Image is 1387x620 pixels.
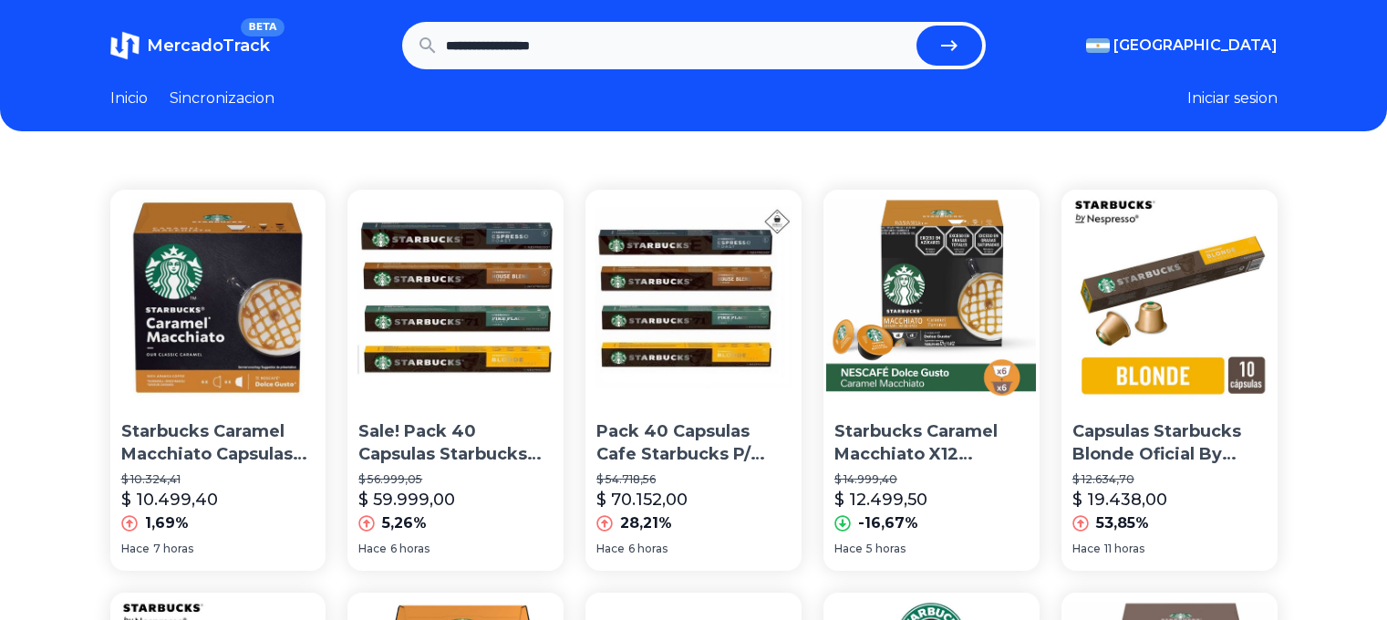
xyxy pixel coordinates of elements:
p: Capsulas Starbucks Blonde Oficial By Nespresso 10 Unidades [1072,420,1267,466]
p: 1,69% [145,512,189,534]
p: $ 14.999,40 [834,472,1029,487]
img: Starbucks Caramel Macchiato Capsulas Dolce Gusto Oficial [110,190,326,406]
span: Hace [596,542,625,556]
button: [GEOGRAPHIC_DATA] [1086,35,1278,57]
a: Starbucks Caramel Macchiato X12 Capsulas Dolce Gusto OficialStarbucks Caramel Macchiato X12 Capsu... [823,190,1040,571]
p: $ 12.499,50 [834,487,927,512]
span: Hace [834,542,863,556]
a: Pack 40 Capsulas Cafe Starbucks P/ Nespresso Envio GratisPack 40 Capsulas Cafe Starbucks P/ Nespr... [585,190,802,571]
a: Sale! Pack 40 Capsulas Starbucks Cafe Nespresso Envio GratisSale! Pack 40 Capsulas Starbucks Cafe... [347,190,564,571]
img: Sale! Pack 40 Capsulas Starbucks Cafe Nespresso Envio Gratis [347,190,564,406]
p: $ 59.999,00 [358,487,455,512]
p: $ 10.324,41 [121,472,316,487]
p: $ 56.999,05 [358,472,553,487]
a: Inicio [110,88,148,109]
span: Hace [358,542,387,556]
span: 7 horas [153,542,193,556]
img: Pack 40 Capsulas Cafe Starbucks P/ Nespresso Envio Gratis [585,190,802,406]
p: Starbucks Caramel Macchiato Capsulas Dolce Gusto Oficial [121,420,316,466]
span: 6 horas [390,542,430,556]
span: [GEOGRAPHIC_DATA] [1113,35,1278,57]
span: BETA [241,18,284,36]
p: $ 10.499,40 [121,487,218,512]
span: Hace [121,542,150,556]
p: $ 70.152,00 [596,487,688,512]
button: Iniciar sesion [1187,88,1278,109]
p: 5,26% [382,512,427,534]
a: Sincronizacion [170,88,274,109]
img: Capsulas Starbucks Blonde Oficial By Nespresso 10 Unidades [1061,190,1278,406]
a: Capsulas Starbucks Blonde Oficial By Nespresso 10 UnidadesCapsulas Starbucks Blonde Oficial By Ne... [1061,190,1278,571]
p: $ 54.718,56 [596,472,791,487]
span: 6 horas [628,542,668,556]
img: MercadoTrack [110,31,140,60]
span: 11 horas [1104,542,1144,556]
p: 28,21% [620,512,672,534]
p: $ 19.438,00 [1072,487,1167,512]
p: Sale! Pack 40 Capsulas Starbucks Cafe Nespresso Envio Gratis [358,420,553,466]
p: Pack 40 Capsulas Cafe Starbucks P/ Nespresso Envio Gratis [596,420,791,466]
p: Starbucks Caramel Macchiato X12 Capsulas Dolce Gusto Oficial [834,420,1029,466]
p: 53,85% [1096,512,1149,534]
img: Starbucks Caramel Macchiato X12 Capsulas Dolce Gusto Oficial [823,190,1040,406]
span: MercadoTrack [147,36,270,56]
a: MercadoTrackBETA [110,31,270,60]
p: -16,67% [858,512,918,534]
span: Hace [1072,542,1101,556]
a: Starbucks Caramel Macchiato Capsulas Dolce Gusto OficialStarbucks Caramel Macchiato Capsulas Dolc... [110,190,326,571]
span: 5 horas [866,542,906,556]
img: Argentina [1086,38,1110,53]
p: $ 12.634,70 [1072,472,1267,487]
